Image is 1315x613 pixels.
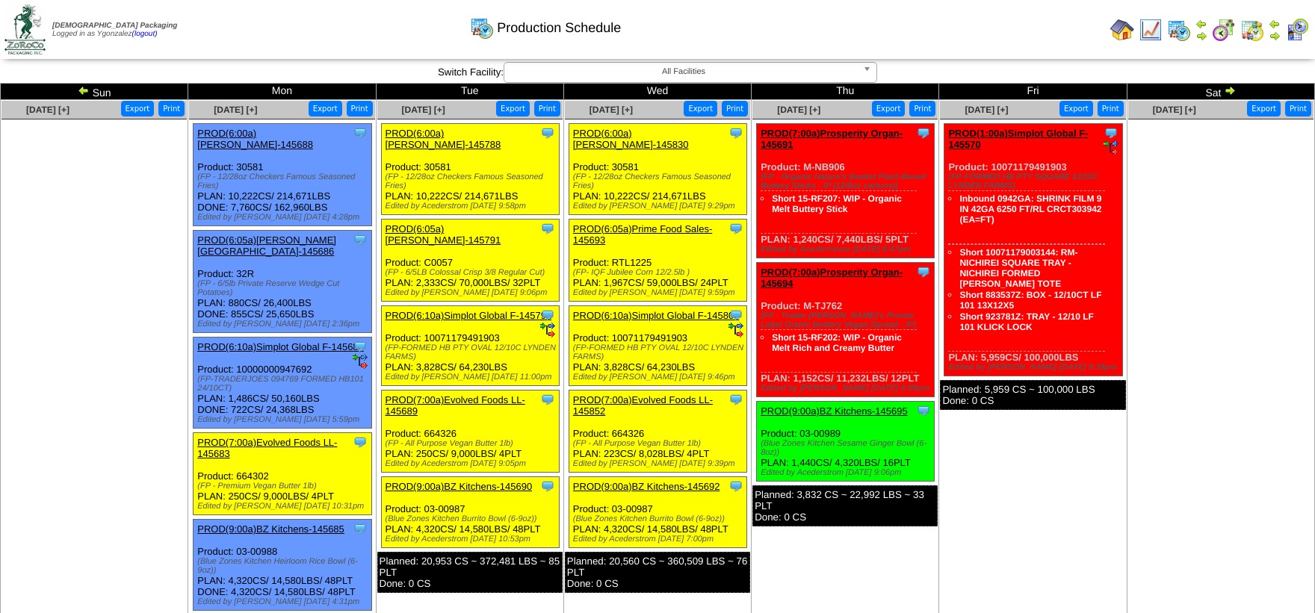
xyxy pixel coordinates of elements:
a: PROD(9:00a)BZ Kitchens-145690 [386,481,533,492]
a: Short 883537Z: BOX - 12/10CT LF 101 13X12X5 [959,290,1101,311]
div: (FP - 6/5LB Colossal Crisp 3/8 Regular Cut) [386,268,559,277]
div: Edited by Acederstrom [DATE] 9:05pm [386,459,559,468]
button: Export [1247,101,1281,116]
div: Product: C0057 PLAN: 2,333CS / 70,000LBS / 32PLT [381,220,559,302]
div: Edited by [PERSON_NAME] [DATE] 4:28pm [197,213,371,222]
a: Short 923781Z: TRAY - 12/10 LF 101 KLICK LOCK [959,311,1093,332]
td: Thu [752,84,939,100]
img: calendarprod.gif [1167,18,1191,42]
div: Product: 664326 PLAN: 223CS / 8,028LBS / 4PLT [569,390,746,473]
td: Wed [563,84,751,100]
img: home.gif [1110,18,1134,42]
img: Tooltip [540,392,555,407]
td: Sun [1,84,188,100]
div: Product: 10000000947692 PLAN: 1,486CS / 50,160LBS DONE: 722CS / 24,368LBS [194,337,371,429]
button: Print [1098,101,1124,116]
div: Product: 10071179491903 PLAN: 5,959CS / 100,000LBS [944,124,1122,376]
div: Edited by [PERSON_NAME] [DATE] 9:29pm [573,202,746,211]
div: (Blue Zones Kitchen Heirloom Rice Bowl (6-9oz)) [197,557,371,575]
a: PROD(6:00a)[PERSON_NAME]-145788 [386,128,501,150]
a: [DATE] [+] [214,105,257,115]
button: Print [1285,101,1311,116]
img: arrowleft.gif [1269,18,1281,30]
div: (Blue Zones Kitchen Burrito Bowl (6-9oz)) [386,514,559,523]
a: PROD(6:10a)Simplot Global F-145800 [573,310,740,321]
a: PROD(6:00a)[PERSON_NAME]-145830 [573,128,689,150]
span: [DATE] [+] [965,105,1008,115]
div: Product: 10071179491903 PLAN: 3,828CS / 64,230LBS [569,306,746,386]
a: [DATE] [+] [26,105,69,115]
span: Production Schedule [497,20,621,36]
div: Edited by [PERSON_NAME] [DATE] 9:46pm [573,373,746,382]
a: PROD(7:00a)Prosperity Organ-145694 [761,267,903,289]
button: Export [496,101,530,116]
img: Tooltip [540,221,555,236]
a: PROD(7:00a)Evolved Foods LL-145852 [573,394,713,417]
img: Tooltip [540,308,555,323]
a: PROD(7:00a)Evolved Foods LL-145689 [386,394,525,417]
div: Edited by [PERSON_NAME] [DATE] 9:38pm [948,363,1121,372]
div: (Blue Zones Kitchen Sesame Ginger Bowl (6-8oz)) [761,439,934,457]
div: (FP - 12/28oz Checkers Famous Seasoned Fries) [197,172,371,190]
img: Tooltip [353,339,368,354]
a: PROD(7:00a)Evolved Foods LL-145683 [197,437,337,459]
a: [DATE] [+] [402,105,445,115]
a: PROD(6:05a)[PERSON_NAME]-145791 [386,223,501,246]
button: Export [872,101,906,116]
div: (FP - Trader [PERSON_NAME]'s Private Label Oranic Buttery Vegan Spread - IP) [761,311,934,329]
div: (FP - All Purpose Vegan Butter 1lb) [573,439,746,448]
div: (FP - Premium Vegan Butter 1lb) [197,482,371,491]
img: ediSmall.gif [540,323,555,337]
a: PROD(9:00a)BZ Kitchens-145692 [573,481,720,492]
a: [DATE] [+] [1153,105,1196,115]
img: Tooltip [728,392,743,407]
span: [DATE] [+] [590,105,633,115]
img: arrowleft.gif [78,84,90,96]
img: Tooltip [916,264,931,279]
img: Tooltip [728,221,743,236]
div: Edited by Acederstrom [DATE] 9:06pm [761,468,934,477]
button: Print [722,101,748,116]
div: (FP - All Purpose Vegan Butter 1lb) [386,439,559,448]
div: (FP-TRADERJOES 094769 FORMED HB101 24/10CT) [197,375,371,393]
img: Tooltip [353,435,368,449]
td: Mon [188,84,376,100]
div: (FP - 12/28oz Checkers Famous Seasoned Fries) [386,172,559,190]
span: All Facilities [510,63,857,81]
img: calendarprod.gif [470,16,494,40]
button: Export [1059,101,1093,116]
div: Product: 03-00988 PLAN: 4,320CS / 14,580LBS / 48PLT DONE: 4,320CS / 14,580LBS / 48PLT [194,520,371,611]
a: PROD(9:00a)BZ Kitchens-145685 [197,523,344,535]
div: (FP-FORMED HB PTY OVAL 12/10C LYNDEN FARMS) [573,343,746,361]
div: Product: M-NB906 PLAN: 1,240CS / 7,440LBS / 5PLT [757,124,935,258]
img: Tooltip [540,125,555,140]
img: ediSmall.gif [728,323,743,337]
div: (FP - 12/28oz Checkers Famous Seasoned Fries) [573,172,746,190]
div: (FP-FORMED HB PTY SQUARE 12/10C LYNDEN FARMS) [948,172,1121,190]
img: arrowright.gif [1269,30,1281,42]
div: Edited by Acederstrom [DATE] 9:58pm [386,202,559,211]
div: Planned: 3,832 CS ~ 22,992 LBS ~ 33 PLT Done: 0 CS [752,485,938,526]
td: Fri [939,84,1127,100]
div: Edited by [PERSON_NAME] [DATE] 11:00pm [386,373,559,382]
button: Export [684,101,717,116]
img: Tooltip [540,479,555,494]
a: PROD(6:10a)Simplot Global F-145684 [197,341,364,352]
div: Product: 30581 PLAN: 10,222CS / 214,671LBS [381,124,559,215]
img: line_graph.gif [1139,18,1163,42]
a: PROD(6:05a)[PERSON_NAME][GEOGRAPHIC_DATA]-145686 [197,234,336,257]
button: Export [121,101,155,116]
div: Planned: 5,959 CS ~ 100,000 LBS Done: 0 CS [940,380,1125,410]
img: zoroco-logo-small.webp [4,4,46,55]
div: Edited by [PERSON_NAME] [DATE] 9:59pm [573,288,746,297]
img: Tooltip [728,308,743,323]
div: Product: 03-00987 PLAN: 4,320CS / 14,580LBS / 48PLT [381,477,559,548]
a: (logout) [132,30,158,38]
img: calendarcustomer.gif [1285,18,1309,42]
a: Short 15-RF207: WIP - Organic Melt Buttery Stick [772,193,902,214]
button: Print [158,101,185,116]
img: calendarblend.gif [1212,18,1236,42]
a: PROD(6:00a)[PERSON_NAME]-145688 [197,128,313,150]
img: Tooltip [1104,125,1118,140]
div: Product: 30581 PLAN: 10,222CS / 214,671LBS [569,124,746,215]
